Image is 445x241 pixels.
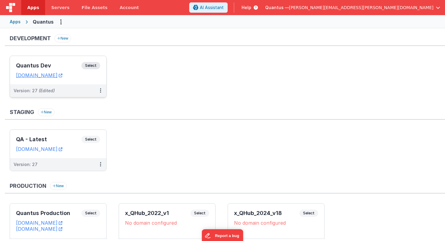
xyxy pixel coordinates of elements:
[51,5,69,11] span: Servers
[265,5,440,11] button: Quantus — [PERSON_NAME][EMAIL_ADDRESS][PERSON_NAME][DOMAIN_NAME]
[234,220,318,226] div: No domain configured
[81,210,100,217] span: Select
[50,182,67,190] button: New
[14,88,55,94] div: Version: 27
[265,5,289,11] span: Quantus —
[81,136,100,143] span: Select
[16,210,81,216] h3: Quantus Production
[27,5,39,11] span: Apps
[125,210,190,216] h3: x_QHub_2022_v1
[82,5,108,11] span: File Assets
[16,146,62,152] a: [DOMAIN_NAME]
[189,2,228,13] button: AI Assistant
[56,17,66,27] button: Options
[38,108,54,116] button: New
[299,210,318,217] span: Select
[10,35,51,41] h3: Development
[242,5,251,11] span: Help
[289,5,433,11] span: [PERSON_NAME][EMAIL_ADDRESS][PERSON_NAME][DOMAIN_NAME]
[14,161,38,168] div: Version: 27
[54,34,71,42] button: New
[81,62,100,69] span: Select
[190,210,209,217] span: Select
[10,109,34,115] h3: Staging
[234,210,299,216] h3: x_QHub_2024_v18
[39,88,55,93] span: (Edited)
[10,183,46,189] h3: Production
[10,19,21,25] div: Apps
[16,226,62,232] a: [DOMAIN_NAME]
[16,63,81,69] h3: Quantus Dev
[200,5,224,11] span: AI Assistant
[33,18,54,25] div: Quantus
[16,72,62,78] a: [DOMAIN_NAME]
[16,136,81,142] h3: QA - Latest
[16,220,62,226] a: [DOMAIN_NAME]
[125,220,209,226] div: No domain configured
